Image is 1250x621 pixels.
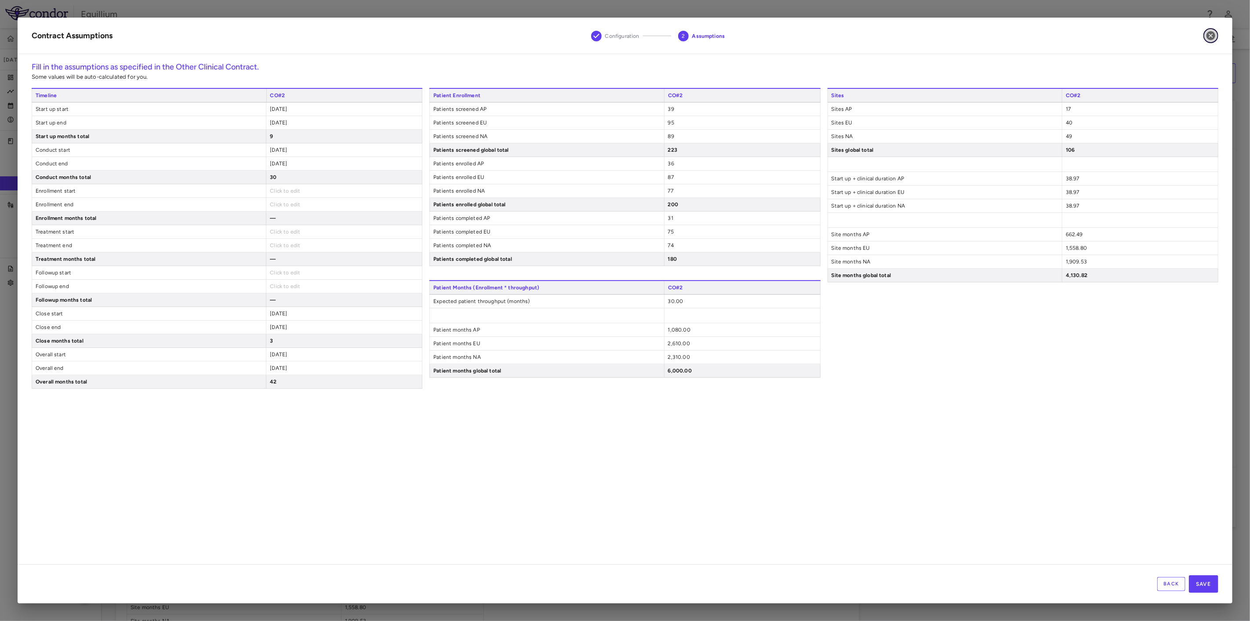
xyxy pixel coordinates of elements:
span: Followup months total [32,293,266,307]
span: 662.49 [1066,231,1083,237]
button: Configuration [584,20,647,52]
span: Timeline [32,89,266,102]
span: Overall end [32,362,266,375]
span: Click to edit [270,283,300,289]
span: Start up + clinical duration AP [828,172,1062,185]
span: [DATE] [270,365,287,371]
h6: Fill in the assumptions as specified in the Other Clinical Contract. [32,61,1218,73]
p: Some values will be auto-calculated for you. [32,73,1218,81]
span: Sites [828,89,1062,102]
span: [DATE] [270,324,287,330]
span: Click to edit [270,201,300,208]
span: Conduct months total [32,171,266,184]
span: 1,909.53 [1066,259,1087,265]
span: 30 [270,174,276,180]
span: Treatment start [32,225,266,238]
span: Patients enrolled global total [430,198,664,211]
span: 4,130.82 [1066,272,1087,278]
span: Enrollment end [32,198,266,211]
span: Click to edit [270,270,300,276]
span: Patient months AP [430,323,664,336]
span: Enrollment start [32,184,266,197]
span: CO#2 [1062,89,1218,102]
span: Followup end [32,280,266,293]
span: 2,610.00 [668,340,690,347]
span: 180 [668,256,677,262]
span: Site months global total [828,269,1062,282]
span: Click to edit [270,242,300,248]
span: 31 [668,215,673,221]
span: Assumptions [692,32,725,40]
span: 9 [270,133,273,139]
span: 40 [1066,120,1072,126]
span: [DATE] [270,106,287,112]
span: 36 [668,161,674,167]
span: [DATE] [270,120,287,126]
span: 38.97 [1066,175,1079,182]
span: Overall start [32,348,266,361]
span: 38.97 [1066,189,1079,195]
span: Patient months NA [430,351,664,364]
span: Close start [32,307,266,320]
span: 6,000.00 [668,368,692,374]
button: Back [1157,577,1185,591]
span: Patients completed AP [430,212,664,225]
span: [DATE] [270,161,287,167]
span: CO#2 [664,89,821,102]
span: 75 [668,229,674,235]
span: Patients screened AP [430,102,664,116]
span: Patients screened global total [430,143,664,157]
span: 87 [668,174,674,180]
span: Patients completed global total [430,252,664,266]
button: Save [1189,575,1218,593]
span: 3 [270,338,273,344]
span: Patients screened EU [430,116,664,129]
span: Treatment end [32,239,266,252]
span: 1,558.80 [1066,245,1087,251]
span: 17 [1066,106,1071,112]
span: Treatment months total [32,252,266,266]
span: Enrollment months total [32,212,266,225]
span: Start up + clinical duration EU [828,186,1062,199]
span: 42 [270,379,276,385]
span: [DATE] [270,310,287,317]
span: 223 [668,147,677,153]
span: 39 [668,106,674,112]
span: 95 [668,120,674,126]
span: [DATE] [270,147,287,153]
span: Patient Enrollment [429,89,664,102]
span: 74 [668,242,674,248]
span: Patients enrolled NA [430,184,664,197]
span: 1,080.00 [668,327,690,333]
span: Patient Months (Enrollment * throughput) [429,281,664,294]
button: Assumptions [671,20,732,52]
span: Patients screened NA [430,130,664,143]
span: Close months total [32,334,266,347]
span: CO#2 [664,281,821,294]
span: 106 [1066,147,1075,153]
div: Contract Assumptions [32,30,113,42]
span: Sites global total [828,143,1062,157]
span: — [270,215,276,221]
span: Patient months global total [430,364,664,377]
span: Sites NA [828,130,1062,143]
span: Site months AP [828,228,1062,241]
span: Configuration [605,32,640,40]
span: Overall months total [32,375,266,388]
span: Patient months EU [430,337,664,350]
span: Followup start [32,266,266,279]
span: Close end [32,321,266,334]
span: Patients enrolled AP [430,157,664,170]
span: 77 [668,188,673,194]
span: 38.97 [1066,203,1079,209]
span: 200 [668,201,678,208]
span: Sites EU [828,116,1062,129]
span: Click to edit [270,188,300,194]
span: Click to edit [270,229,300,235]
span: [DATE] [270,351,287,358]
span: Patients enrolled EU [430,171,664,184]
span: Start up start [32,102,266,116]
span: Start up months total [32,130,266,143]
span: Start up end [32,116,266,129]
text: 2 [682,33,685,39]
